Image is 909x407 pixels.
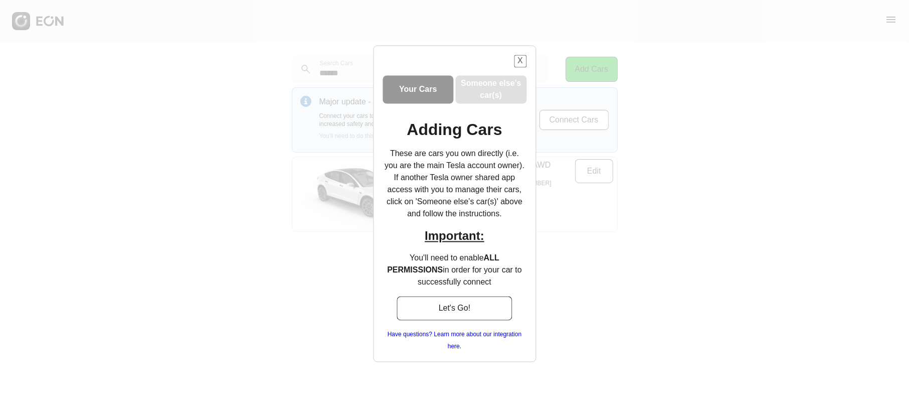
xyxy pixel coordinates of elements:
button: X [514,55,526,67]
a: Have questions? Learn more about our integration here. [383,328,526,352]
p: You'll need to enable in order for your car to successfully connect [383,252,526,288]
h1: Adding Cars [407,123,502,135]
p: These are cars you own directly (i.e. you are the main Tesla account owner). If another Tesla own... [383,148,526,220]
h3: Someone else’s car(s) [458,77,525,101]
h3: Your Cars [399,83,437,95]
h2: Important: [383,228,526,244]
button: Let's Go! [397,296,512,320]
b: ALL PERMISSIONS [387,253,499,274]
